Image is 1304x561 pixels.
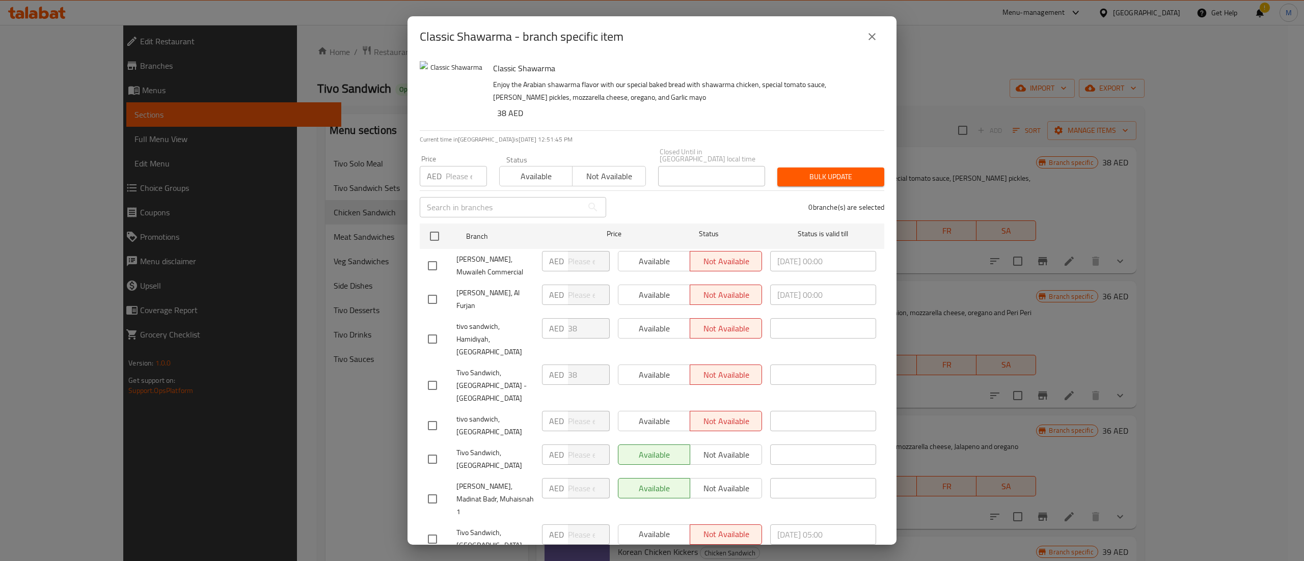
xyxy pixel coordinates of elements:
[860,24,884,49] button: close
[456,446,534,472] span: Tivo Sandwich, [GEOGRAPHIC_DATA]
[808,202,884,212] p: 0 branche(s) are selected
[549,322,564,334] p: AED
[446,166,487,186] input: Please enter price
[497,106,876,120] h6: 38 AED
[456,526,534,552] span: Tivo Sandwich, [GEOGRAPHIC_DATA]
[549,482,564,494] p: AED
[549,448,564,461] p: AED
[493,61,876,75] h6: Classic Shawarma
[770,228,876,240] span: Status is valid till
[420,197,583,217] input: Search in branches
[568,285,610,305] input: Please enter price
[493,78,876,104] p: Enjoy the Arabian shawarma flavor with our special baked bread with shawarma chicken, special tom...
[456,253,534,278] span: [PERSON_NAME], Muwaileh Commercial
[420,61,485,126] img: Classic Shawarma
[456,480,534,518] span: [PERSON_NAME], Madinat Badr, Muhaisnah 1
[549,369,564,381] p: AED
[456,287,534,312] span: [PERSON_NAME], Al Furjan
[580,228,648,240] span: Price
[568,364,610,385] input: Please enter price
[549,415,564,427] p: AED
[568,524,610,545] input: Please enter price
[499,166,573,186] button: Available
[785,171,876,183] span: Bulk update
[568,318,610,339] input: Please enter price
[577,169,641,184] span: Not available
[568,444,610,465] input: Please enter price
[568,251,610,271] input: Please enter price
[549,289,564,301] p: AED
[504,169,568,184] span: Available
[777,167,884,186] button: Bulk update
[656,228,762,240] span: Status
[466,230,572,243] span: Branch
[572,166,645,186] button: Not available
[420,135,884,144] p: Current time in [GEOGRAPHIC_DATA] is [DATE] 12:51:45 PM
[549,255,564,267] p: AED
[568,478,610,498] input: Please enter price
[427,170,442,182] p: AED
[456,413,534,438] span: tivo sandwich, [GEOGRAPHIC_DATA]
[456,367,534,405] span: Tivo Sandwich, [GEOGRAPHIC_DATA] - [GEOGRAPHIC_DATA]
[420,29,623,45] h2: Classic Shawarma - branch specific item
[456,320,534,358] span: tivo sandwich, Hamidiyah,[GEOGRAPHIC_DATA]
[549,528,564,541] p: AED
[568,411,610,431] input: Please enter price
